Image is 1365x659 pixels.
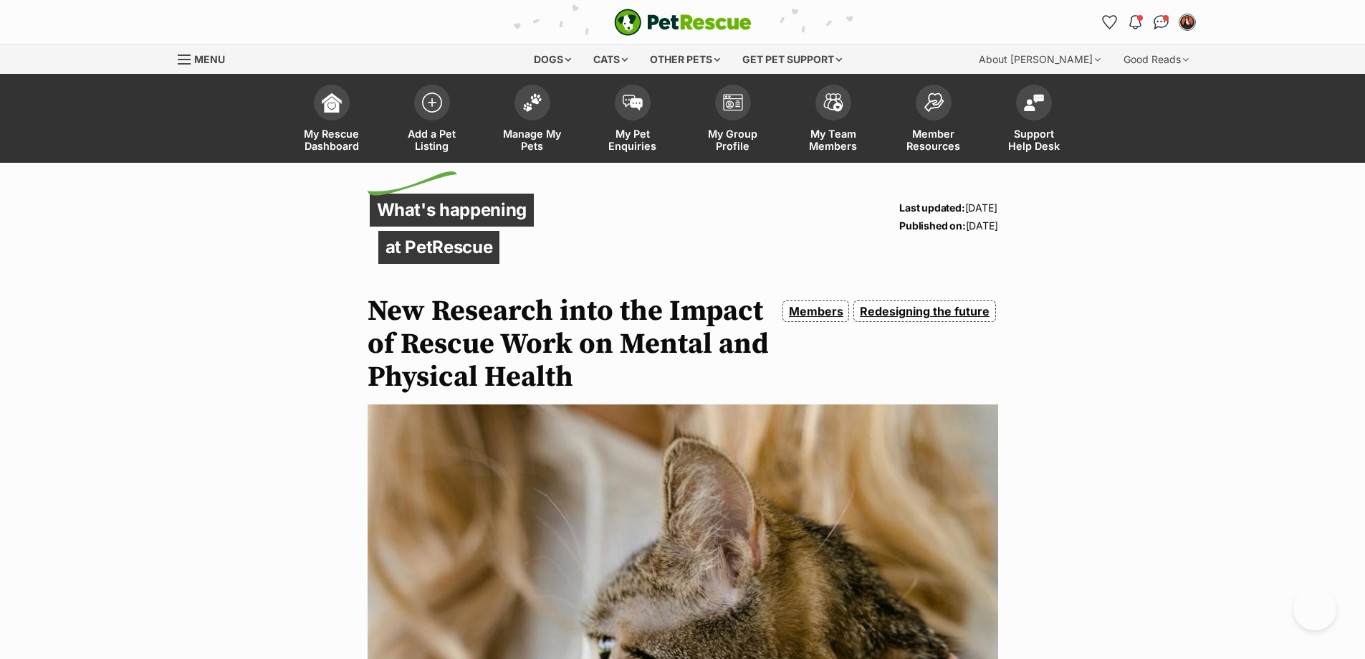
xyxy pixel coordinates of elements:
button: Notifications [1124,11,1147,34]
a: My Team Members [783,77,883,163]
a: Add a Pet Listing [382,77,482,163]
a: My Group Profile [683,77,783,163]
span: Manage My Pets [500,128,565,152]
img: add-pet-listing-icon-0afa8454b4691262ce3f59096e99ab1cd57d4a30225e0717b998d2c9b9846f56.svg [422,93,442,113]
img: decorative flick [368,171,457,196]
span: My Pet Enquiries [600,128,665,152]
ul: Account quick links [1098,11,1199,34]
a: Member Resources [883,77,984,163]
div: Dogs [524,45,581,74]
strong: Last updated: [899,202,964,214]
img: dashboard-icon-eb2f2d2d3e046f16d808141f083e7271f6b2e854fb5c12c21221c1fb7104beca.svg [322,93,342,113]
img: group-profile-icon-3fa3cf56718a62981997c0bc7e787c4b2cf8bcc04b72c1350f741eb67cf2f40e.svg [723,94,743,111]
span: Member Resources [901,128,966,152]
img: notifications-46538b983faf8c2785f20acdc204bb7945ddae34d4c08c2a6579f10ce5e182be.svg [1129,15,1141,29]
a: Menu [178,45,235,71]
img: help-desk-icon-fdf02630f3aa405de69fd3d07c3f3aa587a6932b1a1747fa1d2bba05be0121f9.svg [1024,94,1044,111]
a: Favourites [1098,11,1121,34]
img: manage-my-pets-icon-02211641906a0b7f246fdf0571729dbe1e7629f14944591b6c1af311fb30b64b.svg [522,93,542,112]
img: pet-enquiries-icon-7e3ad2cf08bfb03b45e93fb7055b45f3efa6380592205ae92323e6603595dc1f.svg [623,95,643,110]
div: Other pets [640,45,730,74]
span: Add a Pet Listing [400,128,464,152]
p: [DATE] [899,199,997,217]
img: chat-41dd97257d64d25036548639549fe6c8038ab92f7586957e7f3b1b290dea8141.svg [1154,15,1169,29]
img: Susan Taylor profile pic [1180,15,1194,29]
span: My Group Profile [701,128,765,152]
div: About [PERSON_NAME] [969,45,1111,74]
div: Cats [583,45,638,74]
a: Redesigning the future [853,300,995,322]
span: Menu [194,53,225,65]
a: Members [782,300,849,322]
p: at PetRescue [378,231,500,264]
img: team-members-icon-5396bd8760b3fe7c0b43da4ab00e1e3bb1a5d9ba89233759b79545d2d3fc5d0d.svg [823,93,843,112]
span: My Team Members [801,128,866,152]
a: PetRescue [614,9,752,36]
span: Support Help Desk [1002,128,1066,152]
iframe: Help Scout Beacon - Open [1293,587,1336,630]
a: Support Help Desk [984,77,1084,163]
strong: Published on: [899,219,965,232]
a: My Pet Enquiries [583,77,683,163]
a: Manage My Pets [482,77,583,163]
h1: New Research into the Impact of Rescue Work on Mental and Physical Health [368,295,777,394]
p: What's happening [370,194,535,227]
div: Good Reads [1113,45,1199,74]
p: [DATE] [899,217,997,234]
a: My Rescue Dashboard [282,77,382,163]
div: Get pet support [732,45,852,74]
a: Conversations [1150,11,1173,34]
button: My account [1176,11,1199,34]
span: My Rescue Dashboard [300,128,364,152]
img: member-resources-icon-8e73f808a243e03378d46382f2149f9095a855e16c252ad45f914b54edf8863c.svg [924,93,944,112]
img: logo-e224e6f780fb5917bec1dbf3a21bbac754714ae5b6737aabdf751b685950b380.svg [614,9,752,36]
